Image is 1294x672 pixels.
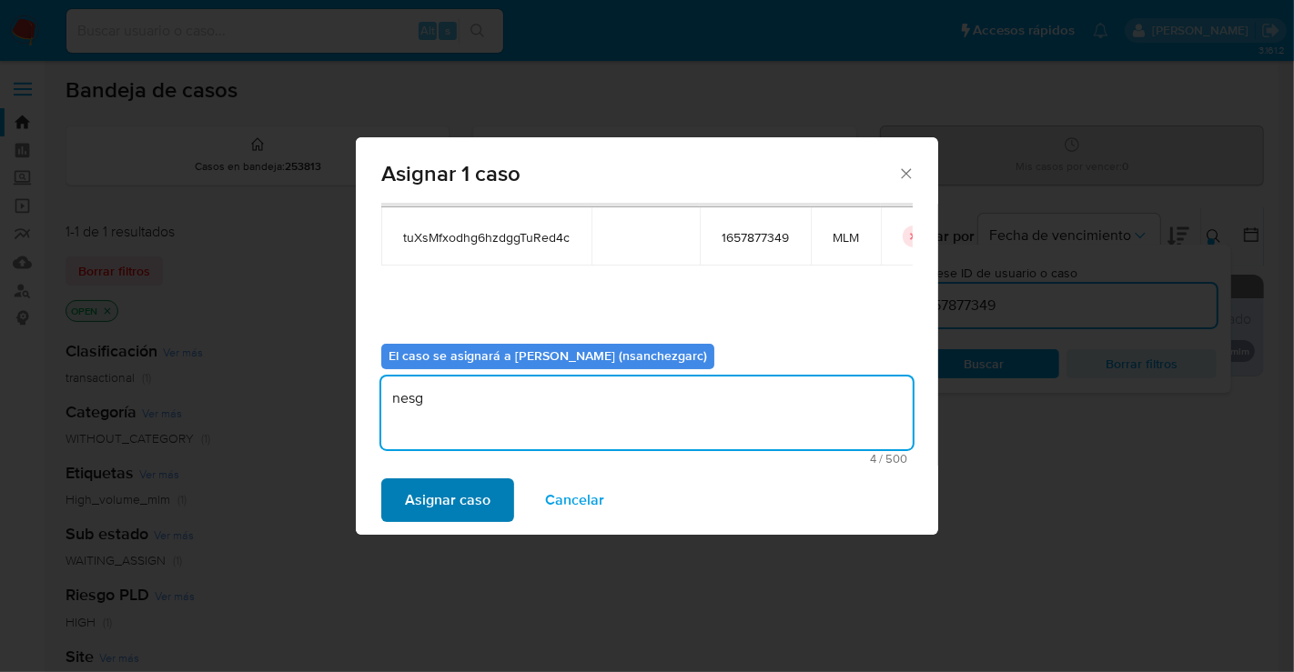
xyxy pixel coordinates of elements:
[903,226,925,247] button: icon-button
[545,480,604,520] span: Cancelar
[381,163,897,185] span: Asignar 1 caso
[722,229,789,246] span: 1657877349
[389,346,707,365] b: El caso se asignará a [PERSON_NAME] (nsanchezgarc)
[405,480,490,520] span: Asignar caso
[356,137,938,535] div: assign-modal
[833,229,859,246] span: MLM
[387,453,907,465] span: Máximo 500 caracteres
[897,165,914,181] button: Cerrar ventana
[521,478,628,522] button: Cancelar
[403,229,570,246] span: tuXsMfxodhg6hzdggTuRed4c
[381,478,514,522] button: Asignar caso
[381,376,913,449] textarea: nesg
